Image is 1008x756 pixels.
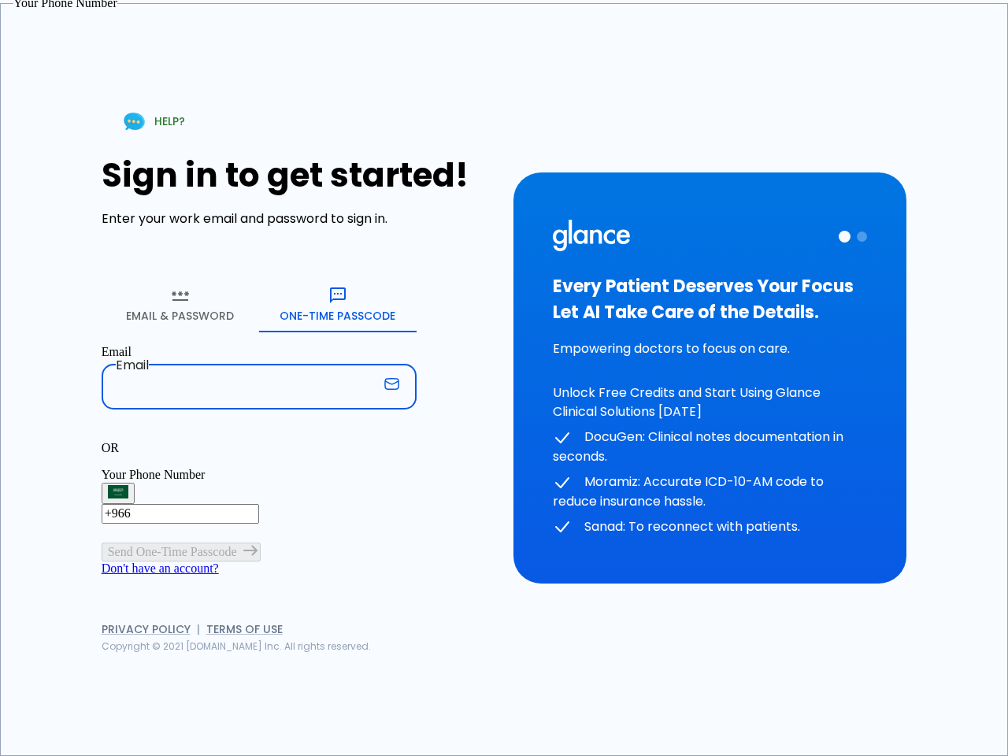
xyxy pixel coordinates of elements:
[102,468,206,481] label: Your Phone Number
[102,345,417,359] label: Email
[102,621,191,637] a: Privacy Policy
[102,543,261,561] button: Send One-Time Passcode
[102,102,204,142] a: HELP?
[102,561,219,575] a: Don't have an account?
[120,108,148,135] img: Chat Support
[259,276,417,332] button: One-Time Passcode
[553,339,867,358] p: Empowering doctors to focus on care.
[553,384,867,421] p: Unlock Free Credits and Start Using Glance Clinical Solutions [DATE]
[102,276,259,332] button: Email & Password
[553,273,867,325] h3: Every Patient Deserves Your Focus Let AI Take Care of the Details.
[108,485,128,499] img: Saudi Arabia
[102,156,495,195] h1: Sign in to get started!
[102,209,495,228] p: Enter your work email and password to sign in.
[102,639,371,653] span: Copyright © 2021 [DOMAIN_NAME] Inc. All rights reserved.
[206,621,283,637] a: Terms of Use
[102,483,135,505] button: Select country
[102,360,378,409] input: dr.ahmed@clinic.com
[197,621,200,637] span: |
[553,428,867,466] p: DocuGen: Clinical notes documentation in seconds.
[102,441,417,455] p: OR
[553,517,867,537] p: Sanad: To reconnect with patients.
[553,472,867,511] p: Moramiz: Accurate ICD-10-AM code to reduce insurance hassle.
